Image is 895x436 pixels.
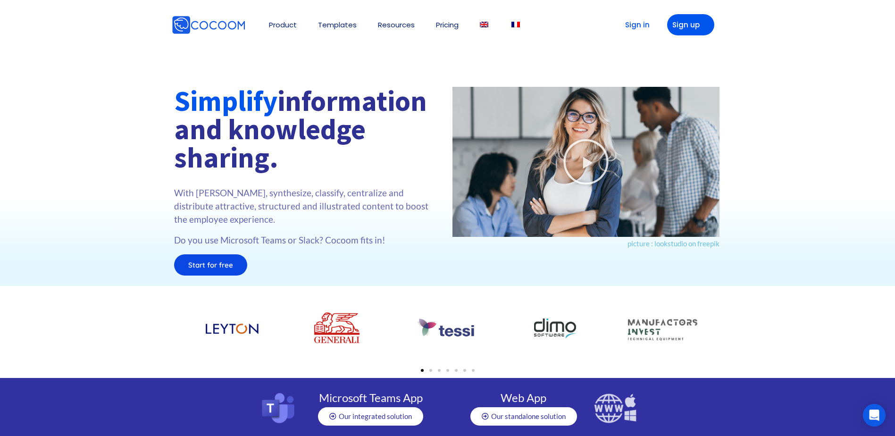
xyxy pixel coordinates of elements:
a: Sign in [611,14,658,35]
a: Start for free [174,254,247,276]
a: Sign up [667,14,714,35]
h1: information and knowledge sharing. [174,87,443,172]
div: Open Intercom Messenger [863,404,886,427]
a: Pricing [436,21,459,28]
font: Simplify [174,83,277,118]
img: Cocoom [172,16,245,34]
span: Go to slide 4 [446,369,449,372]
span: Go to slide 7 [472,369,475,372]
h4: Web App [462,392,585,403]
a: Templates [318,21,357,28]
p: Do you use Microsoft Teams or Slack? Cocoom fits in! [174,234,443,247]
span: Go to slide 5 [455,369,458,372]
span: Our integrated solution [339,413,412,420]
a: Our standalone solution [470,407,577,426]
p: With [PERSON_NAME], synthesize, classify, centralize and distribute attractive, structured and il... [174,186,443,226]
span: Start for free [188,261,233,268]
a: Resources [378,21,415,28]
span: Go to slide 1 [421,369,424,372]
a: Product [269,21,297,28]
span: Go to slide 6 [463,369,466,372]
span: Our standalone solution [491,413,566,420]
span: Go to slide 3 [438,369,441,372]
a: picture : lookstudio on freepik [627,239,719,248]
h4: Microsoft Teams App [309,392,433,403]
img: English [480,22,488,27]
span: Go to slide 2 [429,369,432,372]
a: Our integrated solution [318,407,423,426]
img: French [511,22,520,27]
